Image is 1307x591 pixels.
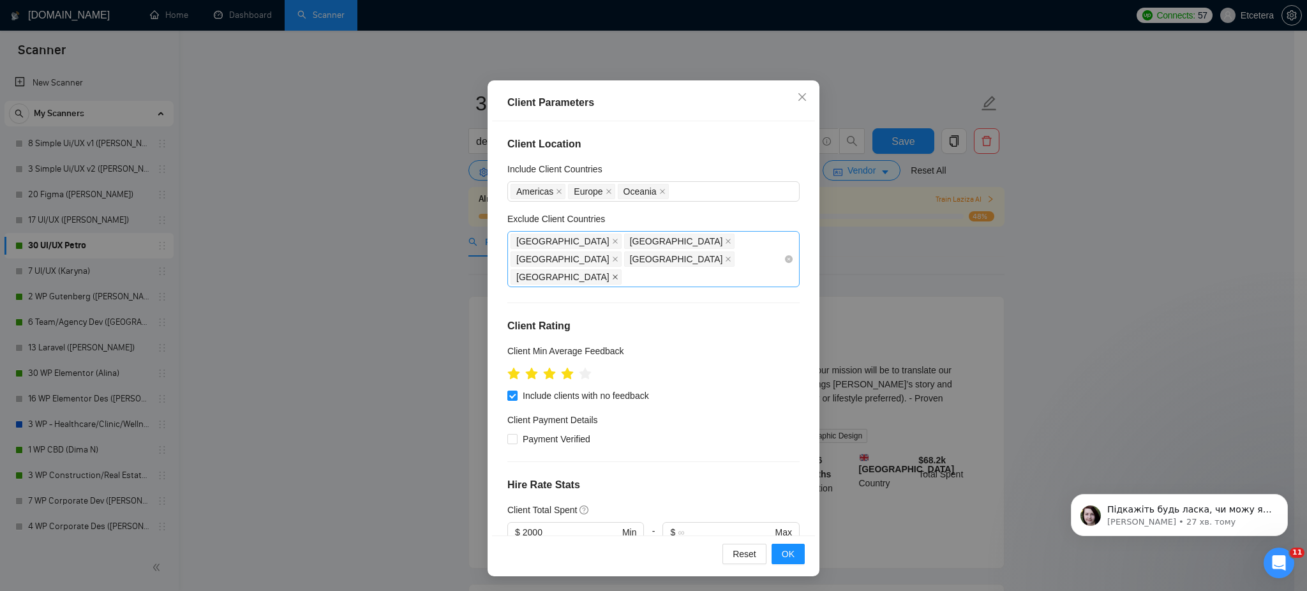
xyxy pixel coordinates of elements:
[670,525,675,539] span: $
[772,544,805,564] button: OK
[511,234,622,249] span: Italy
[579,368,592,380] span: star
[511,269,622,285] span: United States
[797,92,807,102] span: close
[516,234,609,248] span: [GEOGRAPHIC_DATA]
[775,525,792,539] span: Max
[574,184,602,198] span: Europe
[507,413,598,427] h4: Client Payment Details
[630,252,723,266] span: [GEOGRAPHIC_DATA]
[612,274,618,280] span: close
[561,368,574,380] span: star
[507,162,602,176] h5: Include Client Countries
[1264,548,1294,578] iframe: Intercom live chat
[1052,467,1307,557] iframe: Intercom notifications повідомлення
[525,368,538,380] span: star
[507,368,520,380] span: star
[678,525,772,539] input: ∞
[507,344,624,358] h5: Client Min Average Feedback
[725,238,731,244] span: close
[622,525,637,539] span: Min
[507,212,605,226] h5: Exclude Client Countries
[516,252,609,266] span: [GEOGRAPHIC_DATA]
[785,80,819,115] button: Close
[606,188,612,195] span: close
[507,318,800,334] h4: Client Rating
[507,477,800,493] h4: Hire Rate Stats
[733,547,756,561] span: Reset
[624,184,657,198] span: Oceania
[612,238,618,244] span: close
[515,525,520,539] span: $
[516,270,609,284] span: [GEOGRAPHIC_DATA]
[518,432,595,446] span: Payment Verified
[624,234,735,249] span: Spain
[785,255,793,263] span: close-circle
[556,188,562,195] span: close
[511,184,565,199] span: Americas
[507,137,800,152] h4: Client Location
[725,256,731,262] span: close
[516,184,553,198] span: Americas
[1290,548,1304,558] span: 11
[511,251,622,267] span: France
[507,95,800,110] div: Client Parameters
[782,547,795,561] span: OK
[518,389,654,403] span: Include clients with no feedback
[523,525,620,539] input: 0
[659,188,666,195] span: close
[624,251,735,267] span: Ukraine
[722,544,766,564] button: Reset
[579,505,590,515] span: question-circle
[507,503,577,517] h5: Client Total Spent
[568,184,615,199] span: Europe
[618,184,669,199] span: Oceania
[644,522,662,558] div: -
[543,368,556,380] span: star
[612,256,618,262] span: close
[630,234,723,248] span: [GEOGRAPHIC_DATA]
